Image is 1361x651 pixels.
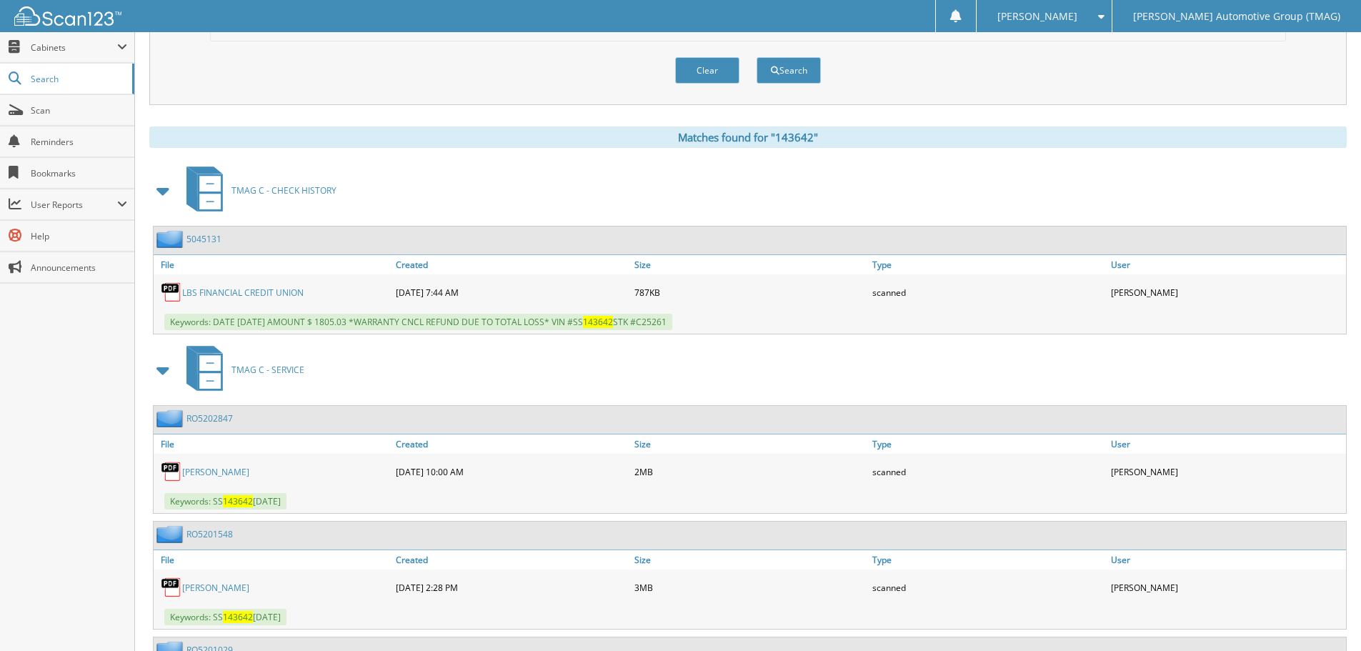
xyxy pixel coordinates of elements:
div: Matches found for "143642" [149,126,1347,148]
img: PDF.png [161,461,182,482]
a: Created [392,434,631,454]
a: TMAG C - SERVICE [178,342,304,398]
div: [DATE] 2:28 PM [392,573,631,602]
span: Announcements [31,262,127,274]
a: [PERSON_NAME] [182,466,249,478]
div: scanned [869,573,1107,602]
span: Cabinets [31,41,117,54]
span: Scan [31,104,127,116]
div: 787KB [631,278,869,307]
span: Bookmarks [31,167,127,179]
span: TMAG C - SERVICE [231,364,304,376]
a: Type [869,434,1107,454]
a: RO5201548 [186,528,233,540]
div: [DATE] 10:00 AM [392,457,631,486]
span: [PERSON_NAME] [997,12,1077,21]
div: 3MB [631,573,869,602]
a: RO5202847 [186,412,233,424]
a: Size [631,434,869,454]
img: PDF.png [161,577,182,598]
iframe: Chat Widget [1290,582,1361,651]
a: Size [631,255,869,274]
div: [PERSON_NAME] [1107,278,1346,307]
img: scan123-logo-white.svg [14,6,121,26]
a: File [154,255,392,274]
a: File [154,434,392,454]
span: Help [31,230,127,242]
a: User [1107,255,1346,274]
div: [PERSON_NAME] [1107,573,1346,602]
span: Keywords: SS [DATE] [164,493,286,510]
span: 143642 [583,316,613,328]
button: Search [757,57,821,84]
span: 143642 [223,495,253,507]
img: PDF.png [161,282,182,303]
a: User [1107,550,1346,570]
div: [DATE] 7:44 AM [392,278,631,307]
a: TMAG C - CHECK HISTORY [178,162,336,219]
img: folder2.png [156,409,186,427]
a: Type [869,255,1107,274]
a: File [154,550,392,570]
a: 5045131 [186,233,221,245]
span: 143642 [223,611,253,623]
a: Created [392,550,631,570]
img: folder2.png [156,525,186,543]
div: 2MB [631,457,869,486]
div: [PERSON_NAME] [1107,457,1346,486]
span: Search [31,73,125,85]
span: [PERSON_NAME] Automotive Group (TMAG) [1133,12,1340,21]
span: Keywords: SS [DATE] [164,609,286,625]
img: folder2.png [156,230,186,248]
a: User [1107,434,1346,454]
a: Created [392,255,631,274]
button: Clear [675,57,739,84]
span: Keywords: DATE [DATE] AMOUNT $ 1805.03 *WARRANTY CNCL REFUND DUE TO TOTAL LOSS* VIN #SS STK #C25261 [164,314,672,330]
a: Type [869,550,1107,570]
div: scanned [869,457,1107,486]
span: TMAG C - CHECK HISTORY [231,184,336,197]
span: Reminders [31,136,127,148]
div: scanned [869,278,1107,307]
a: [PERSON_NAME] [182,582,249,594]
a: LBS FINANCIAL CREDIT UNION [182,287,304,299]
a: Size [631,550,869,570]
span: User Reports [31,199,117,211]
